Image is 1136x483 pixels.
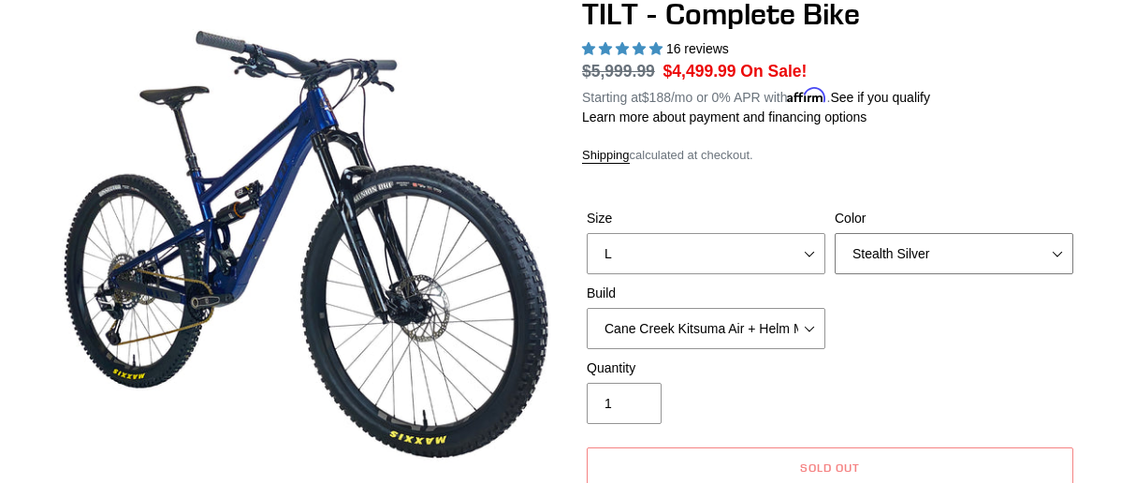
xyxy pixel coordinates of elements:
span: 5.00 stars [582,41,666,56]
span: $188 [642,90,671,105]
a: Learn more about payment and financing options [582,110,867,124]
div: calculated at checkout. [582,146,1078,165]
span: Affirm [787,87,826,103]
label: Color [835,209,1073,228]
label: Quantity [587,359,825,378]
span: 16 reviews [666,41,729,56]
s: $5,999.99 [582,62,655,80]
span: On Sale! [740,59,807,83]
p: Starting at /mo or 0% APR with . [582,83,930,108]
span: $4,499.99 [663,62,736,80]
span: Sold out [800,461,860,475]
a: See if you qualify - Learn more about Affirm Financing (opens in modal) [830,90,930,105]
label: Size [587,209,825,228]
a: Shipping [582,148,630,164]
label: Build [587,284,825,303]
